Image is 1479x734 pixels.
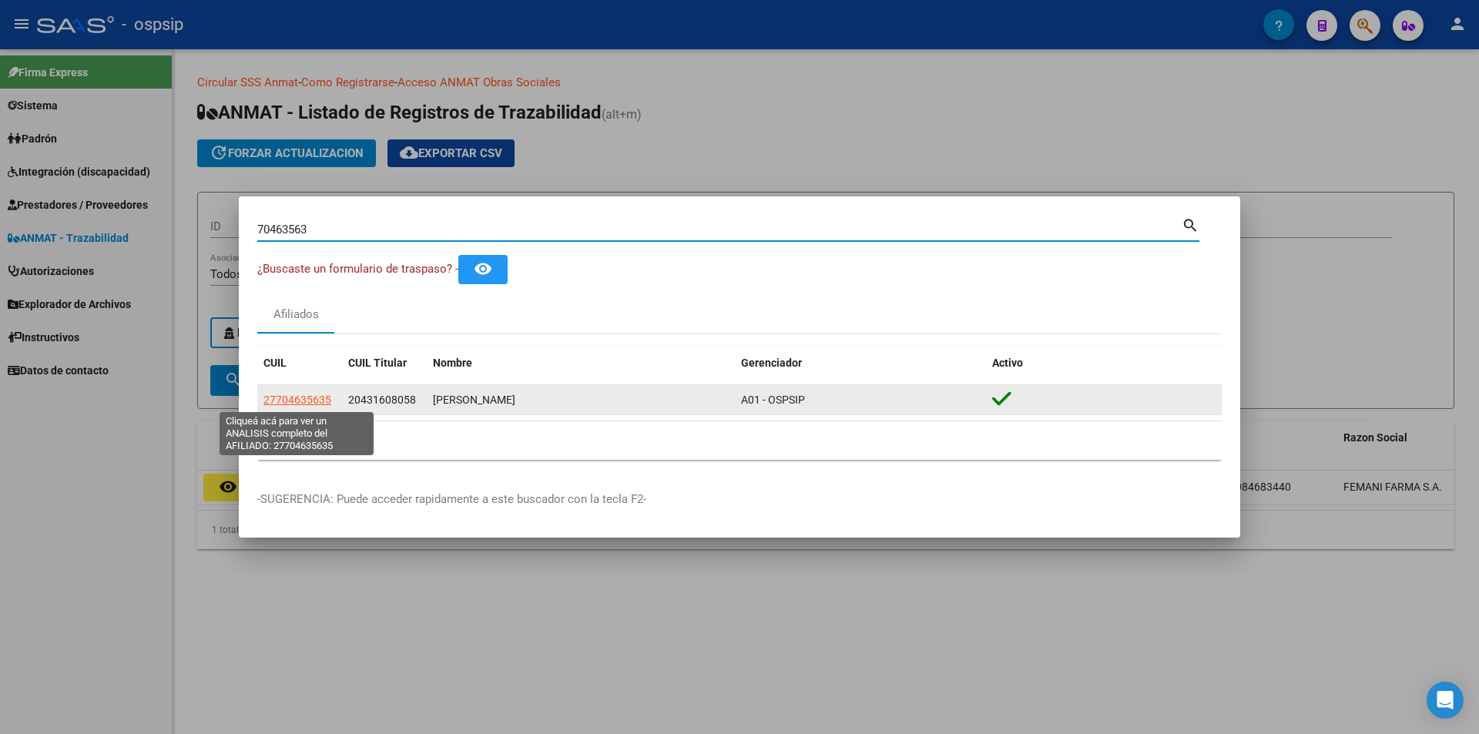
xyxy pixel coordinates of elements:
div: [PERSON_NAME] [433,391,729,409]
datatable-header-cell: Activo [986,347,1222,380]
datatable-header-cell: Nombre [427,347,735,380]
span: Gerenciador [741,357,802,369]
datatable-header-cell: CUIL [257,347,342,380]
div: Open Intercom Messenger [1427,682,1464,719]
span: CUIL [263,357,287,369]
div: Afiliados [273,306,319,323]
datatable-header-cell: Gerenciador [735,347,986,380]
datatable-header-cell: CUIL Titular [342,347,427,380]
div: 1 total [257,421,1222,460]
p: -SUGERENCIA: Puede acceder rapidamente a este buscador con la tecla F2- [257,491,1222,508]
span: 20431608058 [348,394,416,406]
span: CUIL Titular [348,357,407,369]
span: Activo [992,357,1023,369]
span: Nombre [433,357,472,369]
span: A01 - OSPSIP [741,394,805,406]
mat-icon: remove_red_eye [474,260,492,278]
span: ¿Buscaste un formulario de traspaso? - [257,262,458,276]
span: 27704635635 [263,394,331,406]
mat-icon: search [1182,215,1199,233]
